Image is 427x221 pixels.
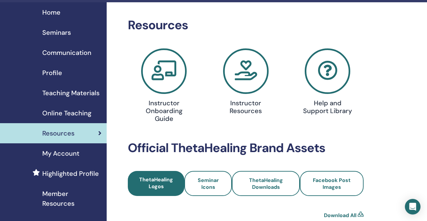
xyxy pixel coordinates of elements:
a: Seminar Icons [184,171,232,196]
span: Highlighted Profile [42,169,99,178]
span: Seminars [42,28,71,37]
span: ThetaHealing Logos [139,176,173,190]
span: Communication [42,48,91,58]
a: Instructor Resources [209,48,283,117]
a: Instructor Onboarding Guide [127,48,201,125]
a: Download All [324,212,356,219]
a: Facebook Post Images [300,171,364,196]
span: Resources [42,128,74,138]
h4: Instructor Onboarding Guide [138,99,190,123]
span: Seminar Icons [198,177,219,190]
span: Profile [42,68,62,78]
span: Teaching Materials [42,88,100,98]
h4: Instructor Resources [220,99,272,115]
a: ThetaHealing Logos [128,171,184,196]
a: ThetaHealing Downloads [232,171,300,196]
span: My Account [42,149,79,158]
span: Home [42,7,60,17]
span: ThetaHealing Downloads [249,177,283,190]
span: Member Resources [42,189,101,208]
span: Facebook Post Images [313,177,351,190]
div: Open Intercom Messenger [405,199,420,214]
h2: Official ThetaHealing Brand Assets [128,141,364,156]
h2: Resources [128,18,364,33]
h4: Help and Support Library [302,99,354,115]
span: Online Teaching [42,108,91,118]
a: Help and Support Library [290,48,365,117]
